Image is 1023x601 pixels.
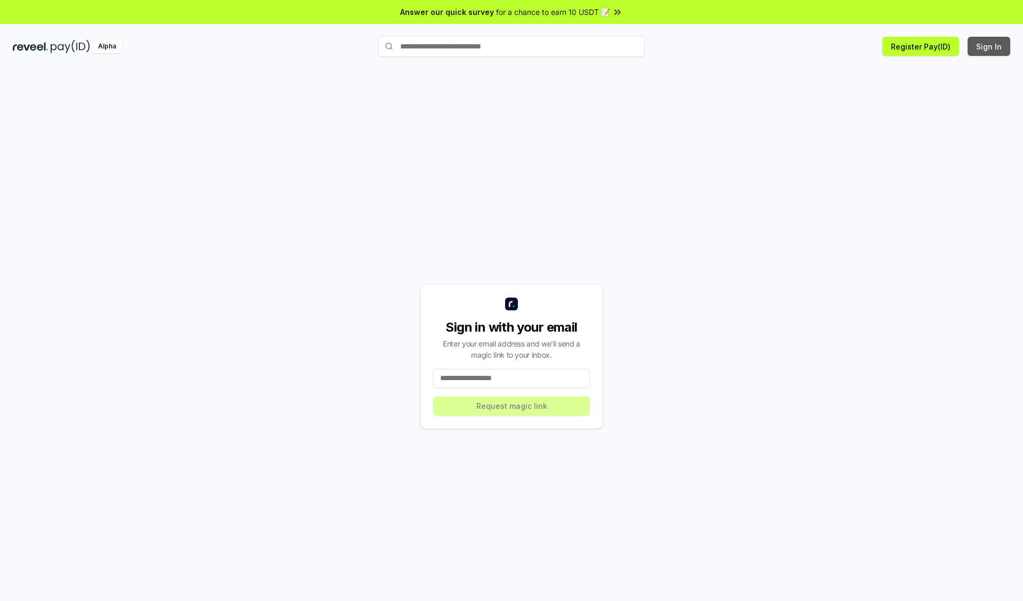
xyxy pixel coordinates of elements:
[496,6,610,18] span: for a chance to earn 10 USDT 📝
[968,37,1010,56] button: Sign In
[400,6,494,18] span: Answer our quick survey
[505,298,518,310] img: logo_small
[882,37,959,56] button: Register Pay(ID)
[92,40,122,53] div: Alpha
[13,40,48,53] img: reveel_dark
[433,338,590,360] div: Enter your email address and we’ll send a magic link to your inbox.
[433,319,590,336] div: Sign in with your email
[51,40,90,53] img: pay_id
